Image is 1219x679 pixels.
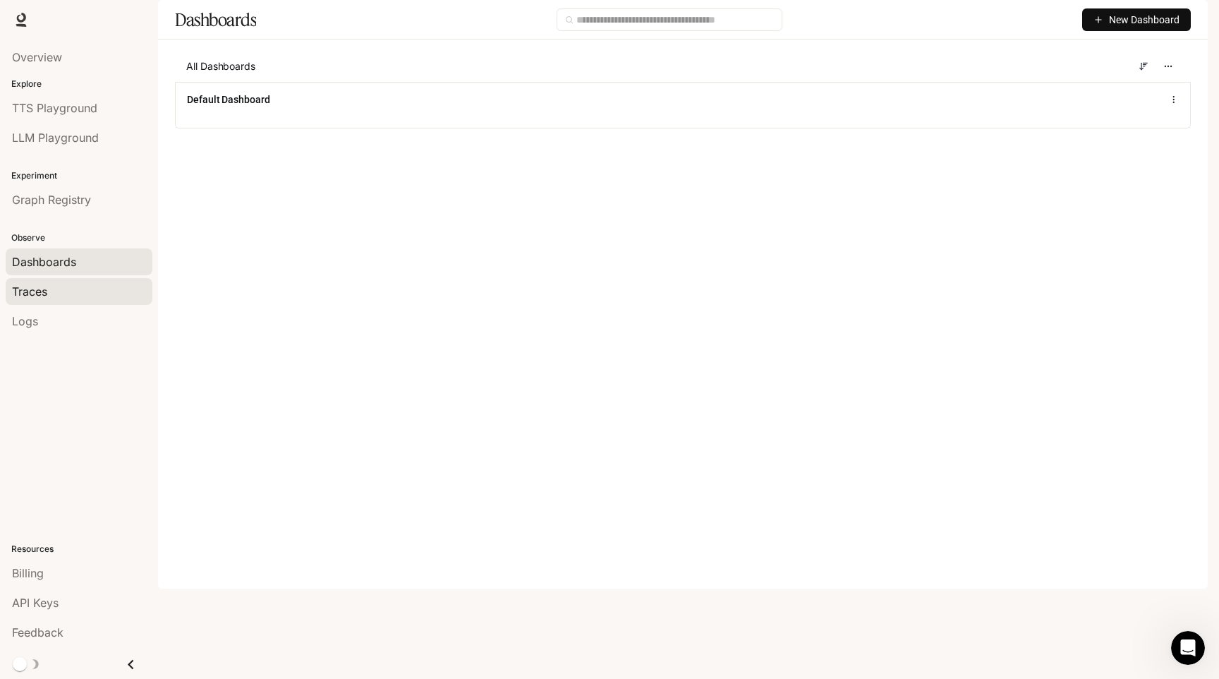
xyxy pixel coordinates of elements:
[186,59,255,73] span: All Dashboards
[1109,12,1179,28] span: New Dashboard
[187,92,270,107] a: Default Dashboard
[175,6,256,34] h1: Dashboards
[1171,631,1205,665] iframe: Intercom live chat
[1082,8,1191,31] button: New Dashboard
